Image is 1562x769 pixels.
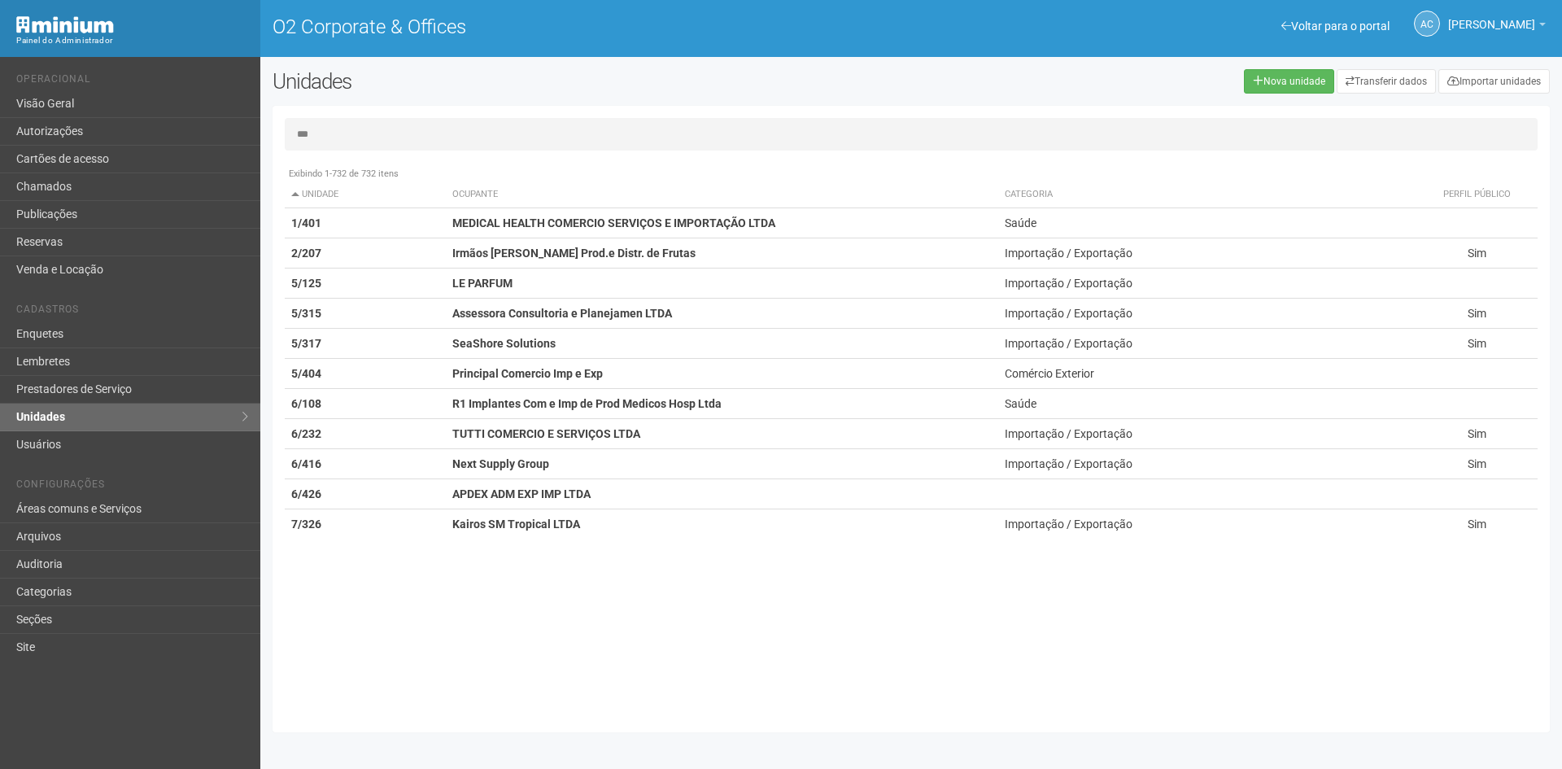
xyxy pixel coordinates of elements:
strong: LE PARFUM [452,277,513,290]
strong: 2/207 [291,247,321,260]
strong: Kairos SM Tropical LTDA [452,518,580,531]
strong: 7/326 [291,518,321,531]
strong: TUTTI COMERCIO E SERVIÇOS LTDA [452,427,640,440]
strong: 5/317 [291,337,321,350]
strong: 5/404 [291,367,321,380]
td: Importação / Exportação [998,449,1416,479]
span: Sim [1468,247,1486,260]
strong: APDEX ADM EXP IMP LTDA [452,487,591,500]
td: Comércio Exterior [998,359,1416,389]
td: Importação / Exportação [998,509,1416,540]
strong: MEDICAL HEALTH COMERCIO SERVIÇOS E IMPORTAÇÃO LTDA [452,216,775,229]
td: Importação / Exportação [998,419,1416,449]
a: Voltar para o portal [1281,20,1390,33]
strong: 5/125 [291,277,321,290]
li: Cadastros [16,304,248,321]
strong: 6/108 [291,397,321,410]
th: Unidade: activate to sort column descending [285,181,446,208]
strong: Irmãos [PERSON_NAME] Prod.e Distr. de Frutas [452,247,696,260]
td: Importação / Exportação [998,238,1416,269]
li: Operacional [16,73,248,90]
h1: O2 Corporate & Offices [273,16,899,37]
td: Importação / Exportação [998,299,1416,329]
td: Saúde [998,208,1416,238]
a: AC [1414,11,1440,37]
th: Perfil público: activate to sort column ascending [1416,181,1538,208]
img: Minium [16,16,114,33]
strong: Principal Comercio Imp e Exp [452,367,603,380]
strong: Assessora Consultoria e Planejamen LTDA [452,307,672,320]
th: Ocupante: activate to sort column ascending [446,181,998,208]
h2: Unidades [273,69,791,94]
span: Sim [1468,457,1486,470]
div: Exibindo 1-732 de 732 itens [285,167,1538,181]
strong: 6/416 [291,457,321,470]
div: Painel do Administrador [16,33,248,48]
strong: R1 Implantes Com e Imp de Prod Medicos Hosp Ltda [452,397,722,410]
td: Saúde [998,389,1416,419]
td: Importação / Exportação [998,329,1416,359]
span: Sim [1468,307,1486,320]
strong: SeaShore Solutions [452,337,556,350]
strong: 5/315 [291,307,321,320]
strong: Next Supply Group [452,457,549,470]
th: Categoria: activate to sort column ascending [998,181,1416,208]
span: Sim [1468,518,1486,531]
strong: 1/401 [291,216,321,229]
a: Nova unidade [1244,69,1334,94]
td: Importação / Exportação [998,269,1416,299]
li: Configurações [16,478,248,496]
strong: 6/232 [291,427,321,440]
a: Transferir dados [1337,69,1436,94]
a: [PERSON_NAME] [1448,20,1546,33]
span: Sim [1468,337,1486,350]
span: Ana Carla de Carvalho Silva [1448,2,1535,31]
a: Importar unidades [1438,69,1550,94]
span: Sim [1468,427,1486,440]
strong: 6/426 [291,487,321,500]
